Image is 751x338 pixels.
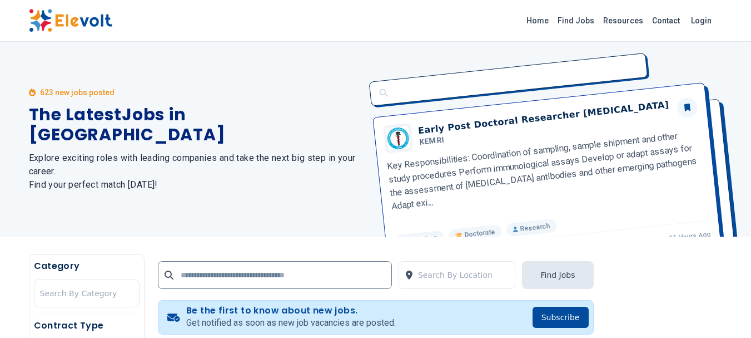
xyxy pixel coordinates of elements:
p: 623 new jobs posted [40,87,115,98]
h2: Explore exciting roles with leading companies and take the next big step in your career. Find you... [29,151,362,192]
a: Find Jobs [553,12,599,30]
h4: Be the first to know about new jobs. [186,305,396,316]
a: Login [684,9,718,32]
button: Find Jobs [522,261,593,289]
img: Elevolt [29,9,112,32]
button: Subscribe [533,307,589,328]
a: Resources [599,12,648,30]
p: Get notified as soon as new job vacancies are posted. [186,316,396,330]
h5: Category [34,259,140,273]
a: Home [522,12,553,30]
h1: The Latest Jobs in [GEOGRAPHIC_DATA] [29,105,362,145]
a: Contact [648,12,684,30]
h5: Contract Type [34,319,140,332]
